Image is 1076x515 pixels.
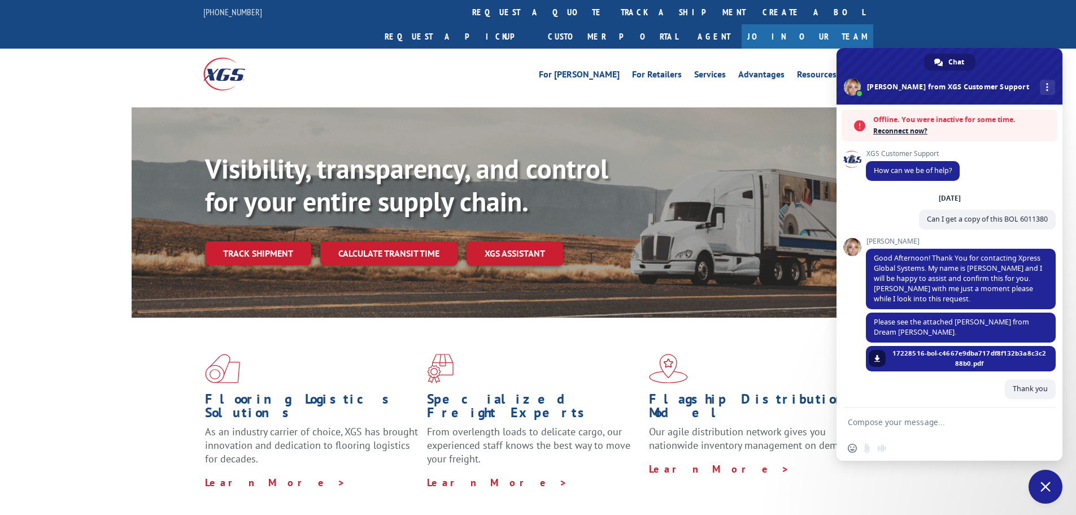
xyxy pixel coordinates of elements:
div: More channels [1040,80,1055,95]
p: From overlength loads to delicate cargo, our experienced staff knows the best way to move your fr... [427,425,641,475]
div: Close chat [1029,470,1062,504]
a: Services [694,70,726,83]
textarea: Compose your message... [848,417,1026,427]
a: Learn More > [427,476,568,489]
a: Customer Portal [539,24,686,49]
span: Chat [948,54,964,71]
a: Learn More > [649,462,790,475]
h1: Specialized Freight Experts [427,392,641,425]
a: Agent [686,24,742,49]
img: xgs-icon-focused-on-flooring-red [427,354,454,383]
span: Insert an emoji [848,444,857,453]
span: As an industry carrier of choice, XGS has brought innovation and dedication to flooring logistics... [205,425,418,465]
span: Please see the attached [PERSON_NAME] from Dream [PERSON_NAME]. [874,317,1029,337]
span: Can I get a copy of this BOL 6011380 [927,214,1048,224]
span: 17228516-bol-c4667e9dba717df8f132b3a8c3c288b0.pdf [891,348,1047,369]
h1: Flagship Distribution Model [649,392,862,425]
span: Thank you [1013,384,1048,393]
a: For Retailers [632,70,682,83]
b: Visibility, transparency, and control for your entire supply chain. [205,151,608,219]
span: XGS Customer Support [866,150,960,158]
span: Offline. You were inactive for some time. [873,114,1052,125]
div: Chat [924,54,975,71]
span: Good Afternoon! Thank You for contacting Xpress Global Systems. My name is [PERSON_NAME] and I wi... [874,253,1042,304]
div: [DATE] [939,195,961,202]
img: xgs-icon-flagship-distribution-model-red [649,354,688,383]
a: Learn More > [205,476,346,489]
img: xgs-icon-total-supply-chain-intelligence-red [205,354,240,383]
span: [PERSON_NAME] [866,237,1056,245]
a: Resources [797,70,837,83]
a: Request a pickup [376,24,539,49]
span: Reconnect now? [873,125,1052,137]
h1: Flooring Logistics Solutions [205,392,419,425]
a: [PHONE_NUMBER] [203,6,262,18]
a: Advantages [738,70,785,83]
a: Track shipment [205,241,311,265]
span: Our agile distribution network gives you nationwide inventory management on demand. [649,425,857,452]
a: XGS ASSISTANT [467,241,563,266]
span: How can we be of help? [874,166,952,175]
a: Calculate transit time [320,241,458,266]
a: For [PERSON_NAME] [539,70,620,83]
a: Join Our Team [742,24,873,49]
